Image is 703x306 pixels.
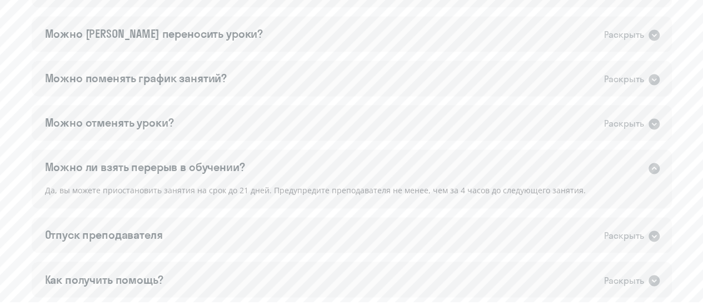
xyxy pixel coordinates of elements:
[45,71,227,86] div: Можно поменять график занятий?
[32,184,672,208] div: Да, вы можете приостановить занятия на срок до 21 дней. Предупредите преподавателя не менее, чем ...
[604,273,644,287] div: Раскрыть
[45,115,174,131] div: Можно отменять уроки?
[604,117,644,131] div: Раскрыть
[45,227,163,243] div: Отпуск преподавателя
[604,28,644,42] div: Раскрыть
[604,72,644,86] div: Раскрыть
[604,229,644,243] div: Раскрыть
[45,272,163,287] div: Как получить помощь?
[45,159,245,175] div: Можно ли взять перерыв в обучении?
[45,26,263,42] div: Можно [PERSON_NAME] переносить уроки?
